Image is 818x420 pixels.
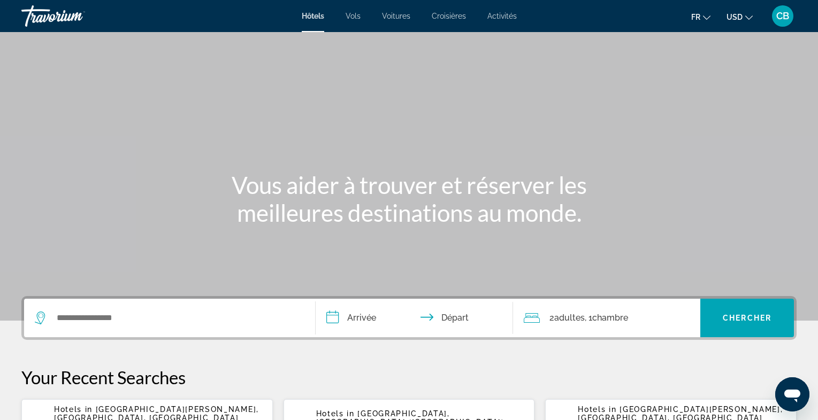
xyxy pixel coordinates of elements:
iframe: Bouton de lancement de la fenêtre de messagerie [775,377,809,411]
a: Voitures [382,12,410,20]
span: Hotels in [578,405,616,414]
span: , 1 [585,310,628,325]
a: Croisières [432,12,466,20]
button: Travelers: 2 adults, 0 children [513,299,700,337]
span: Adultes [554,313,585,323]
button: User Menu [769,5,797,27]
span: Chambre [592,313,628,323]
div: Search widget [24,299,794,337]
button: Change language [691,9,710,25]
span: Hotels in [316,409,355,418]
p: Your Recent Searches [21,367,797,388]
a: Hôtels [302,12,324,20]
span: Chercher [723,314,771,322]
button: Change currency [727,9,753,25]
a: Vols [346,12,361,20]
a: Activités [487,12,517,20]
span: 2 [549,310,585,325]
span: fr [691,13,700,21]
button: Chercher [700,299,794,337]
span: CB [776,11,789,21]
button: Check in and out dates [316,299,514,337]
span: Hotels in [54,405,93,414]
a: Travorium [21,2,128,30]
h1: Vous aider à trouver et réserver les meilleures destinations au monde. [209,171,610,227]
span: USD [727,13,743,21]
